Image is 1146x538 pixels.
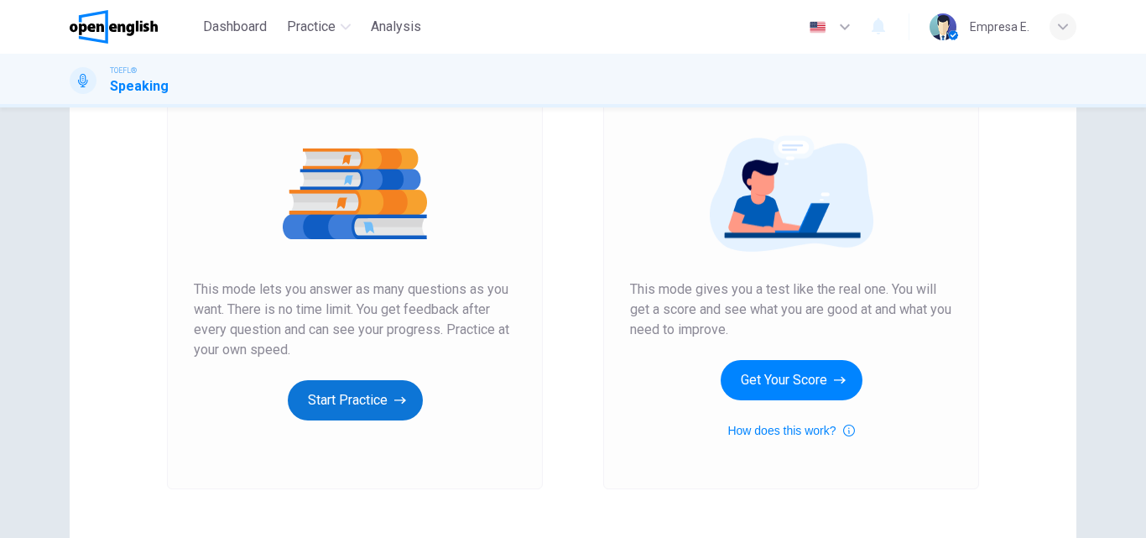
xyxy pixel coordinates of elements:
[288,380,423,420] button: Start Practice
[371,17,421,37] span: Analysis
[727,420,854,441] button: How does this work?
[364,12,428,42] button: Analysis
[930,13,956,40] img: Profile picture
[807,21,828,34] img: en
[630,279,952,340] span: This mode gives you a test like the real one. You will get a score and see what you are good at a...
[287,17,336,37] span: Practice
[194,279,516,360] span: This mode lets you answer as many questions as you want. There is no time limit. You get feedback...
[970,17,1029,37] div: Empresa E.
[70,10,158,44] img: OpenEnglish logo
[196,12,273,42] button: Dashboard
[110,65,137,76] span: TOEFL®
[110,76,169,97] h1: Speaking
[721,360,862,400] button: Get Your Score
[280,12,357,42] button: Practice
[203,17,267,37] span: Dashboard
[70,10,196,44] a: OpenEnglish logo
